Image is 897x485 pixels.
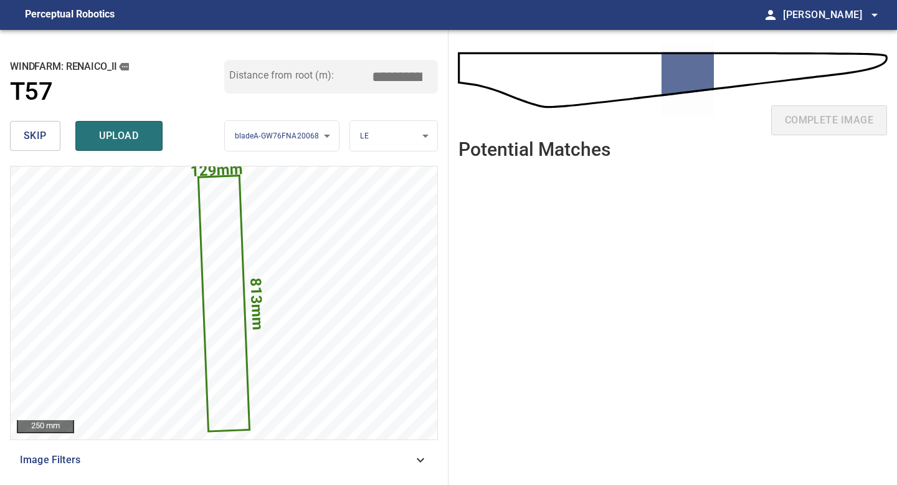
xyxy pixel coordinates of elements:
h2: windfarm: Renaico_II [10,60,224,74]
h1: T57 [10,77,52,107]
div: LE [350,120,437,152]
text: 813mm [247,277,266,330]
span: upload [89,127,149,145]
button: upload [75,121,163,151]
div: Image Filters [10,445,438,475]
div: bladeA-GW76FNA20068 [225,120,339,152]
button: [PERSON_NAME] [778,2,882,27]
span: LE [360,132,368,140]
button: copy message details [117,60,131,74]
span: bladeA-GW76FNA20068 [235,132,320,140]
a: T57 [10,77,224,107]
span: person [763,7,778,22]
button: skip [10,121,60,151]
span: skip [24,127,47,145]
figcaption: Perceptual Robotics [25,5,115,25]
h2: Potential Matches [458,139,610,160]
text: 129mm [190,161,243,180]
label: Distance from root (m): [229,70,334,80]
span: arrow_drop_down [867,7,882,22]
span: Image Filters [20,453,413,468]
span: [PERSON_NAME] [783,6,882,24]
